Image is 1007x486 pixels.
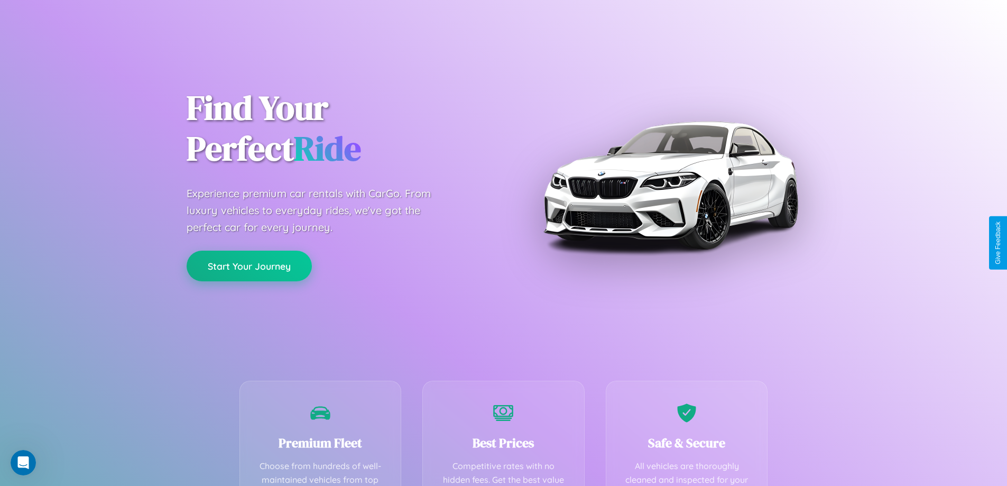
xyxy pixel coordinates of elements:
button: Start Your Journey [187,251,312,281]
div: Give Feedback [994,222,1002,264]
p: Experience premium car rentals with CarGo. From luxury vehicles to everyday rides, we've got the ... [187,185,451,236]
h1: Find Your Perfect [187,88,488,169]
img: Premium BMW car rental vehicle [538,53,802,317]
h3: Best Prices [439,434,568,452]
h3: Premium Fleet [256,434,385,452]
span: Ride [294,125,361,171]
iframe: Intercom live chat [11,450,36,475]
h3: Safe & Secure [622,434,752,452]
